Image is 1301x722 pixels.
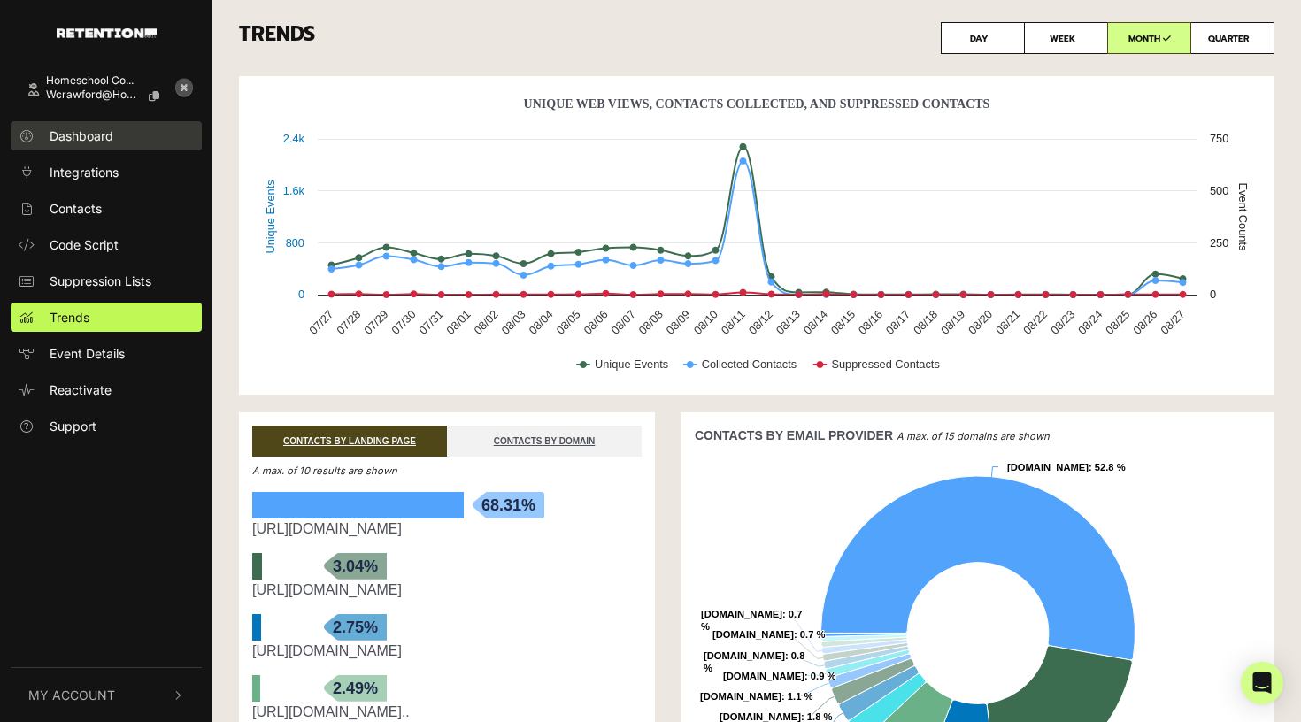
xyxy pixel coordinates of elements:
[723,671,835,681] text: : 0.9 %
[712,629,794,640] tspan: [DOMAIN_NAME]
[324,614,387,641] span: 2.75%
[252,641,642,662] div: https://homeschoolconnections.com/live/
[897,430,1050,442] em: A max. of 15 domains are shown
[966,308,995,337] text: 08/20
[50,417,96,435] span: Support
[746,308,775,337] text: 08/12
[252,582,402,597] a: [URL][DOMAIN_NAME]
[334,308,363,337] text: 07/28
[700,691,781,702] tspan: [DOMAIN_NAME]
[609,308,638,337] text: 08/07
[524,97,990,111] text: Unique Web Views, Contacts Collected, And Suppressed Contacts
[553,308,582,337] text: 08/05
[50,163,119,181] span: Integrations
[361,308,390,337] text: 07/29
[11,266,202,296] a: Suppression Lists
[252,518,642,540] div: https://homeschoolconnections.com/
[252,704,410,719] a: [URL][DOMAIN_NAME]..
[1190,22,1274,54] label: QUARTER
[252,465,397,477] em: A max. of 10 results are shown
[11,157,202,187] a: Integrations
[11,194,202,223] a: Contacts
[831,357,939,371] text: Suppressed Contacts
[1007,462,1089,472] tspan: [DOMAIN_NAME]
[719,308,748,337] text: 08/11
[252,426,447,457] a: CONTACTS BY LANDING PAGE
[828,308,858,337] text: 08/15
[664,308,693,337] text: 08/09
[57,28,157,38] img: Retention.com
[1107,22,1191,54] label: MONTH
[1210,288,1216,301] text: 0
[11,230,202,259] a: Code Script
[306,308,335,337] text: 07/27
[324,553,387,580] span: 3.04%
[11,303,202,332] a: Trends
[11,339,202,368] a: Event Details
[1007,462,1126,472] text: : 52.8 %
[324,675,387,702] span: 2.49%
[701,609,802,632] text: : 0.7 %
[1020,308,1050,337] text: 08/22
[50,127,113,145] span: Dashboard
[11,66,166,114] a: Homeschool Co... wcrawford@homesch...
[1210,132,1228,145] text: 750
[1130,308,1159,337] text: 08/26
[264,180,277,253] text: Unique Events
[50,308,89,326] span: Trends
[50,272,151,290] span: Suppression Lists
[473,492,544,518] span: 68.31%
[581,308,611,337] text: 08/06
[723,671,804,681] tspan: [DOMAIN_NAME]
[1210,236,1228,250] text: 250
[993,308,1022,337] text: 08/21
[702,357,797,371] text: Collected Contacts
[1103,308,1132,337] text: 08/25
[471,308,500,337] text: 08/02
[239,22,1274,54] h3: TRENDS
[1024,22,1108,54] label: WEEK
[720,711,801,722] tspan: [DOMAIN_NAME]
[447,426,642,457] a: CONTACTS BY DOMAIN
[941,22,1025,54] label: DAY
[298,288,304,301] text: 0
[11,668,202,722] button: My Account
[389,308,418,337] text: 07/30
[526,308,555,337] text: 08/04
[498,308,527,337] text: 08/03
[11,375,202,404] a: Reactivate
[695,428,893,442] strong: CONTACTS BY EMAIL PROVIDER
[46,88,142,101] span: wcrawford@homesch...
[704,650,804,673] text: : 0.8 %
[774,308,803,337] text: 08/13
[1075,308,1105,337] text: 08/24
[856,308,885,337] text: 08/16
[50,199,102,218] span: Contacts
[701,609,782,619] tspan: [DOMAIN_NAME]
[700,691,812,702] text: : 1.1 %
[1210,184,1228,197] text: 500
[595,357,668,371] text: Unique Events
[1158,308,1187,337] text: 08/27
[11,121,202,150] a: Dashboard
[28,686,115,704] span: My Account
[883,308,912,337] text: 08/17
[801,308,830,337] text: 08/14
[50,380,112,399] span: Reactivate
[46,74,173,87] div: Homeschool Co...
[50,344,125,363] span: Event Details
[283,132,305,145] text: 2.4k
[283,184,305,197] text: 1.6k
[286,236,304,250] text: 800
[720,711,832,722] text: : 1.8 %
[1236,183,1250,251] text: Event Counts
[911,308,940,337] text: 08/18
[252,643,402,658] a: [URL][DOMAIN_NAME]
[252,580,642,601] div: https://homeschoolconnections.com/unlimited-access/
[704,650,785,661] tspan: [DOMAIN_NAME]
[636,308,666,337] text: 08/08
[712,629,825,640] text: : 0.7 %
[1241,662,1283,704] div: Open Intercom Messenger
[443,308,473,337] text: 08/01
[252,89,1261,390] svg: Unique Web Views, Contacts Collected, And Suppressed Contacts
